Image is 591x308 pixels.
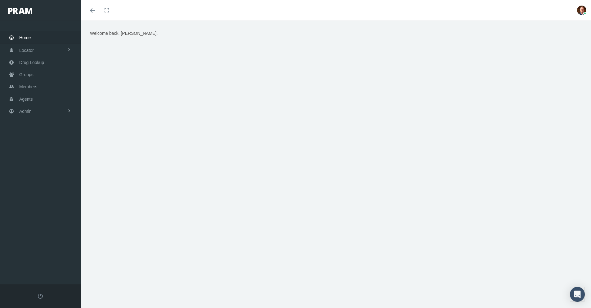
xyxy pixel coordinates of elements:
span: Drug Lookup [19,57,44,68]
span: Members [19,81,37,93]
span: Welcome back, [PERSON_NAME]. [90,31,158,36]
span: Agents [19,93,33,105]
div: Open Intercom Messenger [570,287,585,302]
img: PRAM_20_x_78.png [8,8,32,14]
span: Locator [19,44,34,56]
span: Groups [19,69,34,80]
span: Admin [19,105,32,117]
img: S_Profile_Picture_684.jpg [577,6,586,15]
span: Home [19,32,31,44]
